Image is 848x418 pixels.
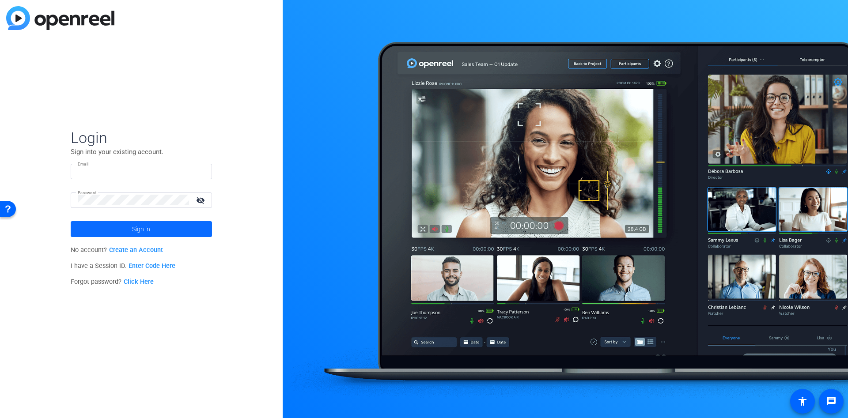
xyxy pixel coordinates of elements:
[71,278,154,286] span: Forgot password?
[797,396,808,407] mat-icon: accessibility
[71,246,163,254] span: No account?
[71,221,212,237] button: Sign in
[71,262,175,270] span: I have a Session ID.
[124,278,154,286] a: Click Here
[71,147,212,157] p: Sign into your existing account.
[129,262,175,270] a: Enter Code Here
[826,396,837,407] mat-icon: message
[132,218,150,240] span: Sign in
[71,128,212,147] span: Login
[6,6,114,30] img: blue-gradient.svg
[78,162,89,166] mat-label: Email
[191,194,212,207] mat-icon: visibility_off
[109,246,163,254] a: Create an Account
[78,190,97,195] mat-label: Password
[78,166,205,177] input: Enter Email Address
